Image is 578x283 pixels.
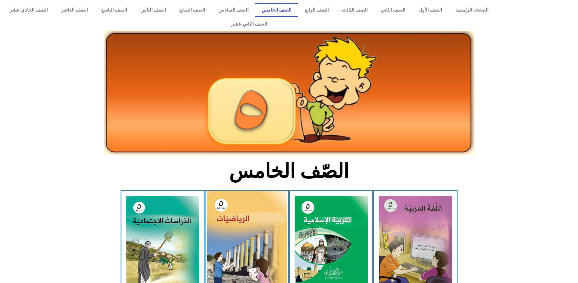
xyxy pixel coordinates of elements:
a: الصفحة الرئيسية [449,3,495,17]
a: الصف الثالث [335,3,374,17]
a: الصف الثامن [134,3,173,17]
a: الصف العاشر [54,3,94,17]
a: الصف الحادي عشر [3,3,54,17]
h2: الصّف الخامس [189,159,389,183]
a: الصف السابع [173,3,212,17]
a: الصف الثاني عشر [3,17,495,31]
a: الصف التاسع [94,3,134,17]
a: الصف الثاني [374,3,412,17]
a: الصف الرابع [298,3,335,17]
a: الصف الأول [412,3,449,17]
a: الصف الخامس [255,3,298,17]
a: الصف السادس [212,3,255,17]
